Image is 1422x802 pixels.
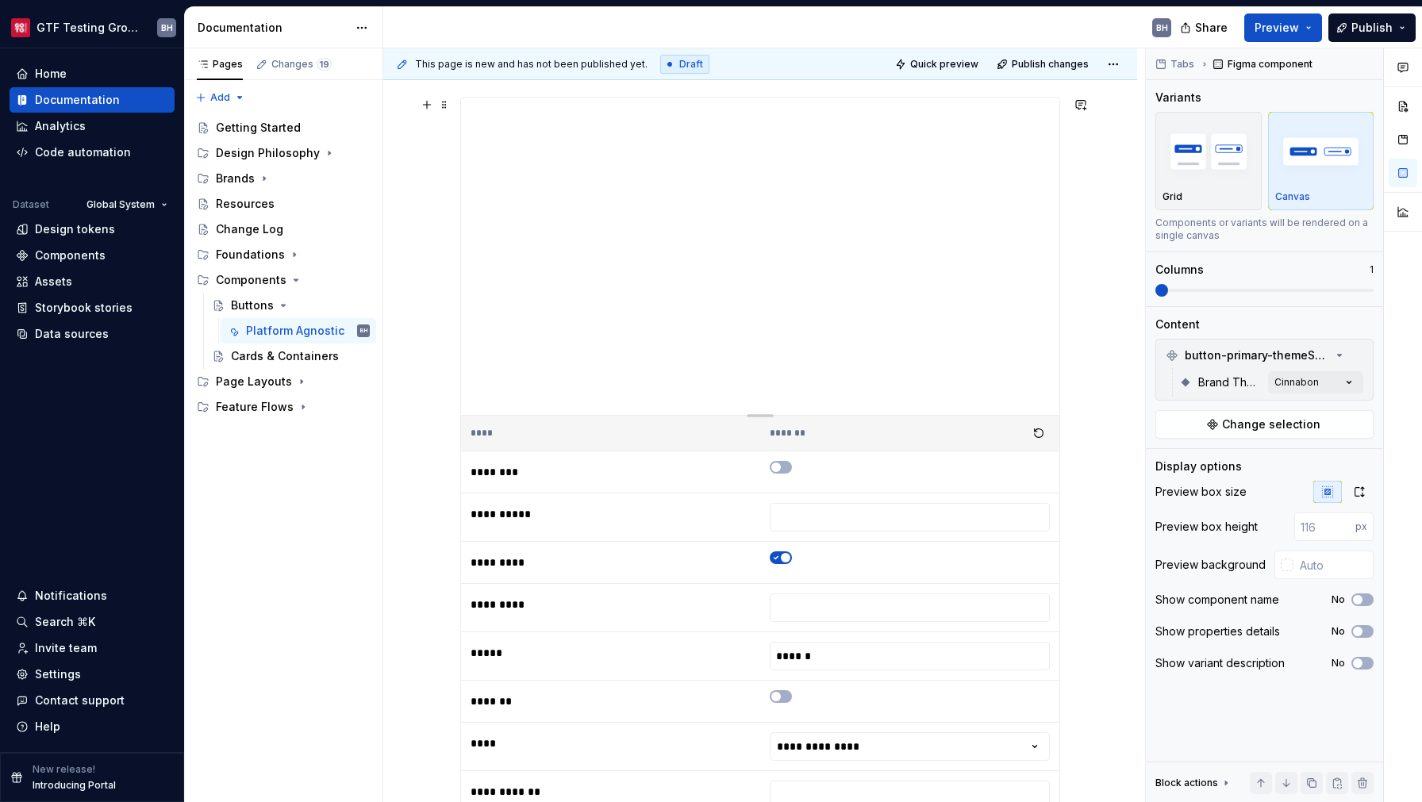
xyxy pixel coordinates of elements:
[317,58,332,71] span: 19
[216,221,283,237] div: Change Log
[1195,20,1228,36] span: Share
[1163,190,1182,203] p: Grid
[10,635,175,661] a: Invite team
[1155,262,1204,278] div: Columns
[206,293,376,318] a: Buttons
[1268,371,1363,393] button: Cinnabon
[35,248,106,263] div: Components
[1155,317,1200,332] div: Content
[10,295,175,320] a: Storybook stories
[1155,519,1258,535] div: Preview box height
[10,61,175,86] a: Home
[1155,90,1201,106] div: Variants
[216,120,301,136] div: Getting Started
[161,21,173,34] div: BH
[35,274,72,290] div: Assets
[679,58,703,71] span: Draft
[10,662,175,687] a: Settings
[1255,20,1299,36] span: Preview
[1155,484,1247,500] div: Preview box size
[1328,13,1416,42] button: Publish
[190,394,376,420] div: Feature Flows
[37,20,138,36] div: GTF Testing Grounds
[11,18,30,37] img: f4f33d50-0937-4074-a32a-c7cda971eed1.png
[210,91,230,104] span: Add
[10,321,175,347] a: Data sources
[1155,557,1266,573] div: Preview background
[190,86,250,109] button: Add
[35,221,115,237] div: Design tokens
[1222,416,1320,432] span: Change selection
[910,58,978,71] span: Quick preview
[1151,53,1201,75] button: Tabs
[10,243,175,268] a: Components
[190,166,376,191] div: Brands
[190,217,376,242] a: Change Log
[1293,551,1374,579] input: Auto
[1332,593,1345,606] label: No
[1155,777,1218,789] div: Block actions
[33,779,116,792] p: Introducing Portal
[35,719,60,735] div: Help
[1155,655,1285,671] div: Show variant description
[216,374,292,389] div: Page Layouts
[35,300,133,316] div: Storybook stories
[13,198,49,211] div: Dataset
[10,113,175,139] a: Analytics
[992,53,1096,75] button: Publish changes
[1163,122,1255,180] img: placeholder
[1332,657,1345,670] label: No
[221,318,376,343] a: Platform AgnosticBH
[1012,58,1089,71] span: Publish changes
[10,87,175,113] a: Documentation
[10,583,175,608] button: Notifications
[1155,592,1279,608] div: Show component name
[35,614,95,630] div: Search ⌘K
[190,191,376,217] a: Resources
[35,92,120,108] div: Documentation
[35,588,107,604] div: Notifications
[1155,624,1280,639] div: Show properties details
[216,145,320,161] div: Design Philosophy
[33,763,95,776] p: New release!
[1156,21,1168,34] div: BH
[198,20,348,36] div: Documentation
[35,640,97,656] div: Invite team
[1155,772,1232,794] div: Block actions
[231,297,274,313] div: Buttons
[197,58,243,71] div: Pages
[1155,217,1374,242] div: Components or variants will be rendered on a single canvas
[231,348,339,364] div: Cards & Containers
[10,609,175,635] button: Search ⌘K
[216,399,294,415] div: Feature Flows
[190,140,376,166] div: Design Philosophy
[79,194,175,216] button: Global System
[360,323,367,339] div: BH
[216,272,286,288] div: Components
[1332,625,1345,638] label: No
[35,693,125,708] div: Contact support
[1155,112,1262,210] button: placeholderGrid
[1351,20,1393,36] span: Publish
[10,269,175,294] a: Assets
[86,198,155,211] span: Global System
[35,118,86,134] div: Analytics
[10,217,175,242] a: Design tokens
[35,66,67,82] div: Home
[1370,263,1374,276] p: 1
[1275,190,1310,203] p: Canvas
[1355,520,1367,533] p: px
[1294,512,1355,541] input: 116
[35,666,81,682] div: Settings
[216,196,275,212] div: Resources
[190,242,376,267] div: Foundations
[35,326,109,342] div: Data sources
[1159,343,1370,368] div: button-primary-themeSelector
[190,115,376,140] a: Getting Started
[10,140,175,165] a: Code automation
[1198,374,1262,390] span: Brand Theme
[415,58,648,71] span: This page is new and has not been published yet.
[1268,112,1374,210] button: placeholderCanvas
[1275,122,1367,180] img: placeholder
[216,171,255,186] div: Brands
